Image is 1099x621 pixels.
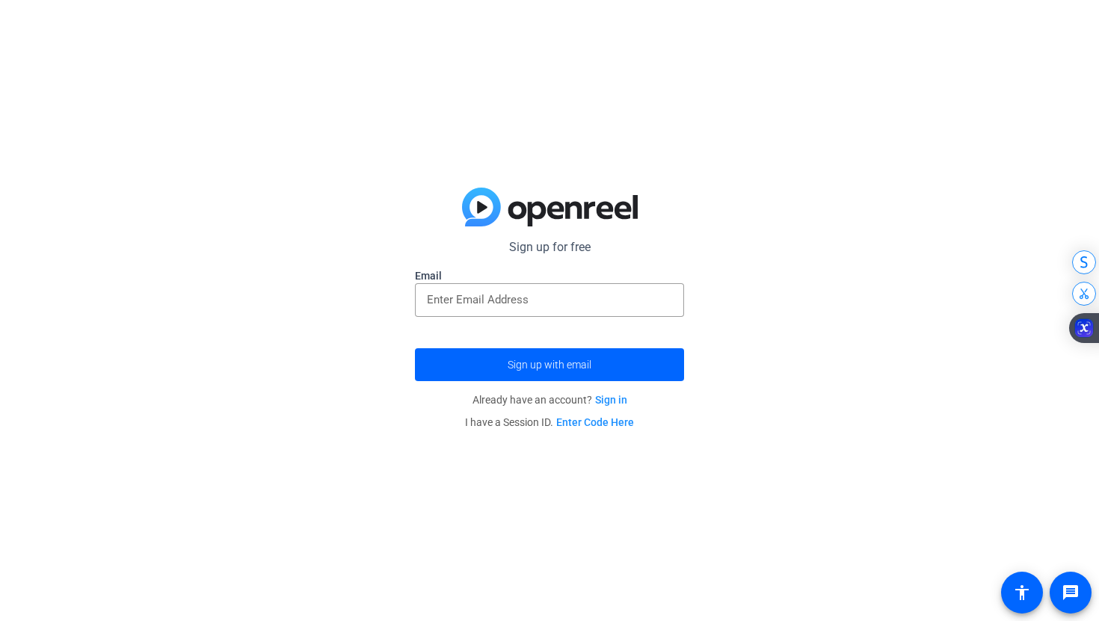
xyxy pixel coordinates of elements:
p: Sign up for free [415,238,684,256]
mat-icon: message [1062,584,1080,602]
img: blue-gradient.svg [462,188,638,226]
label: Email [415,268,684,283]
a: Sign in [595,394,627,406]
button: Sign up with email [415,348,684,381]
span: Already have an account? [472,394,627,406]
a: Enter Code Here [556,416,634,428]
input: Enter Email Address [427,291,672,309]
span: I have a Session ID. [465,416,634,428]
mat-icon: accessibility [1013,584,1031,602]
